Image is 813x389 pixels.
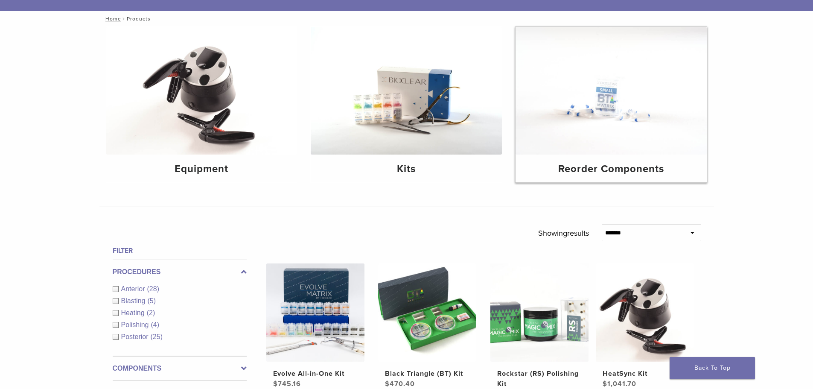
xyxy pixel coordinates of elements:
img: Black Triangle (BT) Kit [378,263,476,362]
bdi: 745.16 [273,380,301,388]
span: (2) [147,309,155,316]
span: $ [273,380,278,388]
span: (4) [151,321,159,328]
bdi: 470.40 [385,380,415,388]
span: Posterior [121,333,151,340]
span: $ [385,380,390,388]
a: Reorder Components [516,27,707,182]
span: / [121,17,127,21]
img: Rockstar (RS) Polishing Kit [490,263,589,362]
img: Equipment [106,27,297,155]
span: (5) [147,297,156,304]
h4: Equipment [113,161,291,177]
h2: HeatSync Kit [603,369,687,379]
a: HeatSync KitHeatSync Kit $1,041.70 [595,263,695,389]
span: Blasting [121,297,148,304]
a: Equipment [106,27,297,182]
img: Evolve All-in-One Kit [266,263,364,362]
h4: Kits [318,161,495,177]
a: Kits [311,27,502,182]
h4: Reorder Components [522,161,700,177]
span: (25) [151,333,163,340]
img: Reorder Components [516,27,707,155]
label: Procedures [113,267,247,277]
span: (28) [147,285,159,292]
h2: Rockstar (RS) Polishing Kit [497,369,582,389]
h2: Evolve All-in-One Kit [273,369,358,379]
h2: Black Triangle (BT) Kit [385,369,469,379]
span: Polishing [121,321,151,328]
h4: Filter [113,246,247,256]
a: Back To Top [670,357,755,379]
img: Kits [311,27,502,155]
label: Components [113,363,247,374]
span: Anterior [121,285,147,292]
span: Heating [121,309,147,316]
a: Evolve All-in-One KitEvolve All-in-One Kit $745.16 [266,263,365,389]
bdi: 1,041.70 [603,380,636,388]
span: $ [603,380,607,388]
a: Home [103,16,121,22]
a: Black Triangle (BT) KitBlack Triangle (BT) Kit $470.40 [378,263,477,389]
nav: Products [99,11,714,26]
p: Showing results [538,224,589,242]
img: HeatSync Kit [596,263,694,362]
